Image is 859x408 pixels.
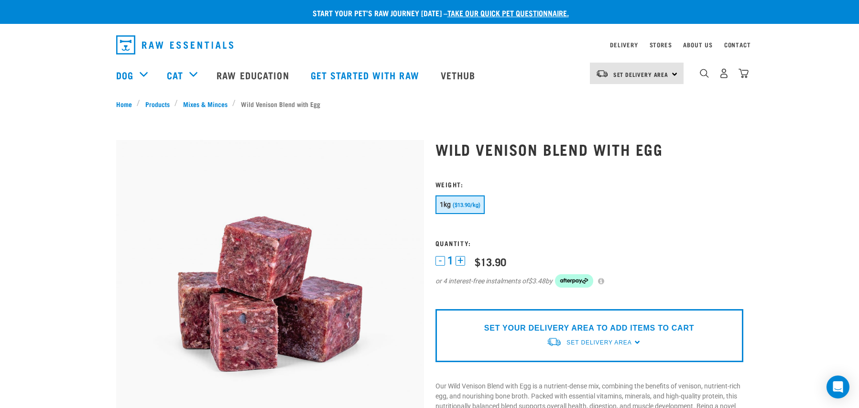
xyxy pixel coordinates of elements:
[453,202,480,208] span: ($13.90/kg)
[650,43,672,46] a: Stores
[140,99,174,109] a: Products
[435,181,743,188] h3: Weight:
[116,99,137,109] a: Home
[116,99,743,109] nav: breadcrumbs
[456,256,465,266] button: +
[739,68,749,78] img: home-icon@2x.png
[435,256,445,266] button: -
[566,339,631,346] span: Set Delivery Area
[683,43,712,46] a: About Us
[724,43,751,46] a: Contact
[610,43,638,46] a: Delivery
[826,376,849,398] div: Open Intercom Messenger
[447,256,453,266] span: 1
[116,68,133,82] a: Dog
[207,56,301,94] a: Raw Education
[719,68,729,78] img: user.png
[528,276,545,286] span: $3.48
[109,32,751,58] nav: dropdown navigation
[484,322,694,334] p: SET YOUR DELIVERY AREA TO ADD ITEMS TO CART
[613,73,669,76] span: Set Delivery Area
[435,274,743,288] div: or 4 interest-free instalments of by
[546,337,562,347] img: van-moving.png
[700,69,709,78] img: home-icon-1@2x.png
[435,195,485,214] button: 1kg ($13.90/kg)
[596,69,609,78] img: van-moving.png
[116,35,233,54] img: Raw Essentials Logo
[555,274,593,288] img: Afterpay
[167,68,183,82] a: Cat
[447,11,569,15] a: take our quick pet questionnaire.
[301,56,431,94] a: Get started with Raw
[475,256,506,268] div: $13.90
[435,239,743,247] h3: Quantity:
[435,140,743,158] h1: Wild Venison Blend with Egg
[440,201,451,208] span: 1kg
[431,56,488,94] a: Vethub
[178,99,232,109] a: Mixes & Minces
